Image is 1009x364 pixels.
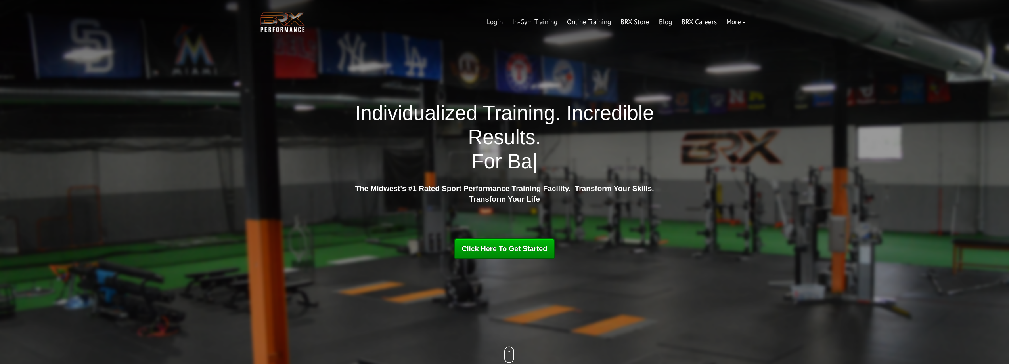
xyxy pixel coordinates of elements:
img: BRX Transparent Logo-2 [259,10,306,34]
h1: Individualized Training. Incredible Results. [352,101,657,174]
span: For Ba [471,150,532,173]
a: Login [482,13,507,32]
a: Blog [654,13,677,32]
span: | [532,150,537,173]
div: Navigation Menu [482,13,751,32]
a: In-Gym Training [507,13,562,32]
a: Online Training [562,13,616,32]
a: BRX Store [616,13,654,32]
a: Click Here To Get Started [454,238,555,259]
a: More [722,13,751,32]
span: Click Here To Get Started [462,245,548,253]
a: BRX Careers [677,13,722,32]
strong: The Midwest's #1 Rated Sport Performance Training Facility. Transform Your Skills, Transform Your... [355,184,654,203]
